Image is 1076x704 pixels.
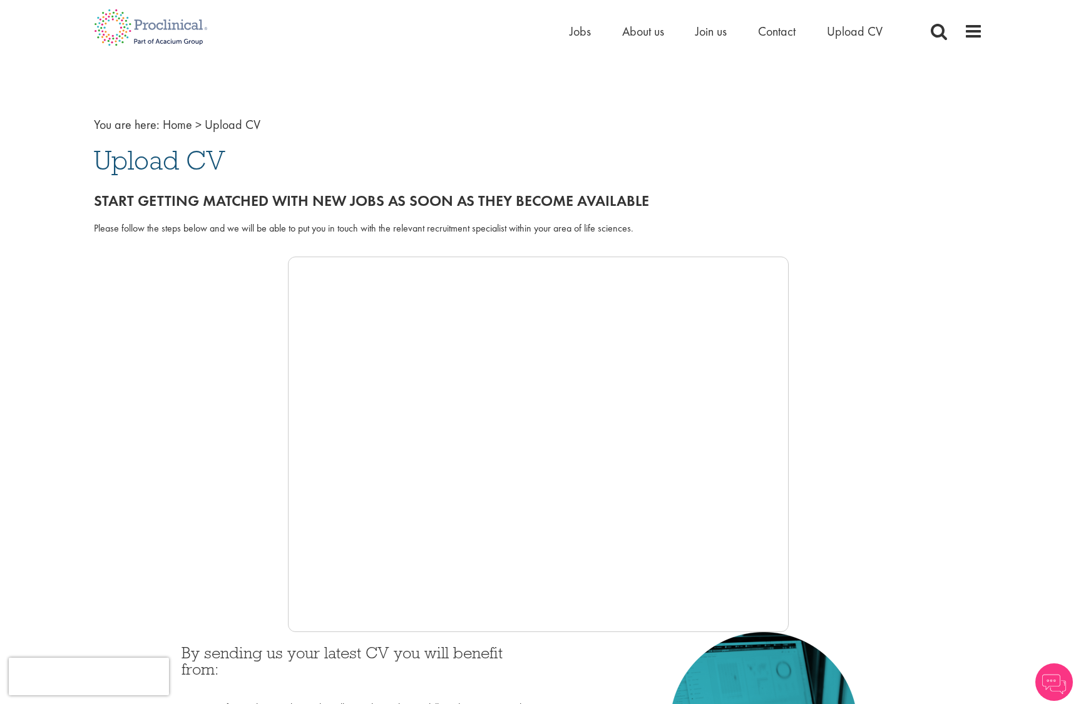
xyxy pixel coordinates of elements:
[9,658,169,695] iframe: reCAPTCHA
[163,116,192,133] a: breadcrumb link
[94,222,983,236] div: Please follow the steps below and we will be able to put you in touch with the relevant recruitme...
[622,23,664,39] a: About us
[94,193,983,209] h2: Start getting matched with new jobs as soon as they become available
[695,23,727,39] a: Join us
[195,116,202,133] span: >
[1035,663,1073,701] img: Chatbot
[182,645,529,694] h3: By sending us your latest CV you will benefit from:
[94,143,225,177] span: Upload CV
[758,23,796,39] a: Contact
[205,116,260,133] span: Upload CV
[827,23,883,39] a: Upload CV
[570,23,591,39] a: Jobs
[94,116,160,133] span: You are here:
